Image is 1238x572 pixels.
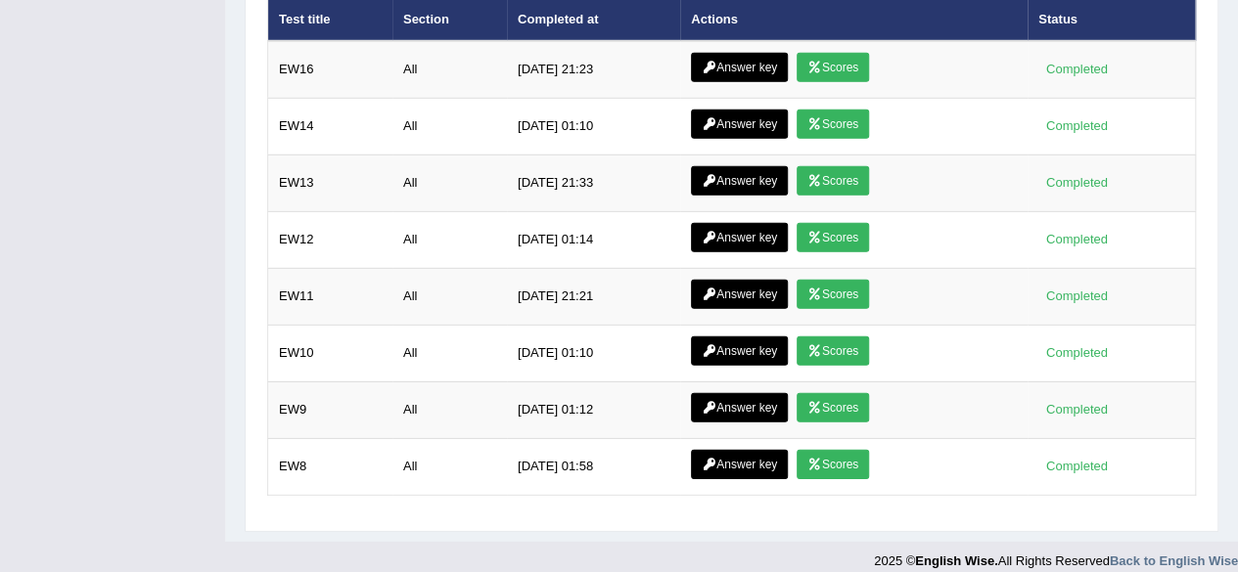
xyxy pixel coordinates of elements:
[268,154,392,211] td: EW13
[691,450,788,479] a: Answer key
[392,268,507,325] td: All
[1038,173,1115,194] div: Completed
[797,110,869,139] a: Scores
[691,393,788,422] a: Answer key
[392,325,507,381] td: All
[392,211,507,268] td: All
[691,223,788,252] a: Answer key
[268,41,392,99] td: EW16
[268,268,392,325] td: EW11
[691,166,788,196] a: Answer key
[1110,553,1238,568] a: Back to English Wise
[797,393,869,422] a: Scores
[392,381,507,438] td: All
[507,154,680,211] td: [DATE] 21:33
[268,438,392,495] td: EW8
[874,542,1238,570] div: 2025 © All Rights Reserved
[507,268,680,325] td: [DATE] 21:21
[392,41,507,99] td: All
[507,381,680,438] td: [DATE] 01:12
[797,336,869,366] a: Scores
[507,211,680,268] td: [DATE] 01:14
[1038,230,1115,250] div: Completed
[392,438,507,495] td: All
[507,98,680,154] td: [DATE] 01:10
[507,41,680,99] td: [DATE] 21:23
[691,53,788,82] a: Answer key
[1038,60,1115,80] div: Completed
[1038,343,1115,364] div: Completed
[797,166,869,196] a: Scores
[691,336,788,366] a: Answer key
[691,280,788,309] a: Answer key
[268,381,392,438] td: EW9
[797,450,869,479] a: Scores
[691,110,788,139] a: Answer key
[1038,400,1115,420] div: Completed
[915,553,997,568] strong: English Wise.
[1038,286,1115,307] div: Completed
[392,98,507,154] td: All
[268,325,392,381] td: EW10
[797,280,869,309] a: Scores
[268,98,392,154] td: EW14
[1038,116,1115,137] div: Completed
[797,53,869,82] a: Scores
[268,211,392,268] td: EW12
[392,154,507,211] td: All
[507,325,680,381] td: [DATE] 01:10
[797,223,869,252] a: Scores
[507,438,680,495] td: [DATE] 01:58
[1038,457,1115,477] div: Completed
